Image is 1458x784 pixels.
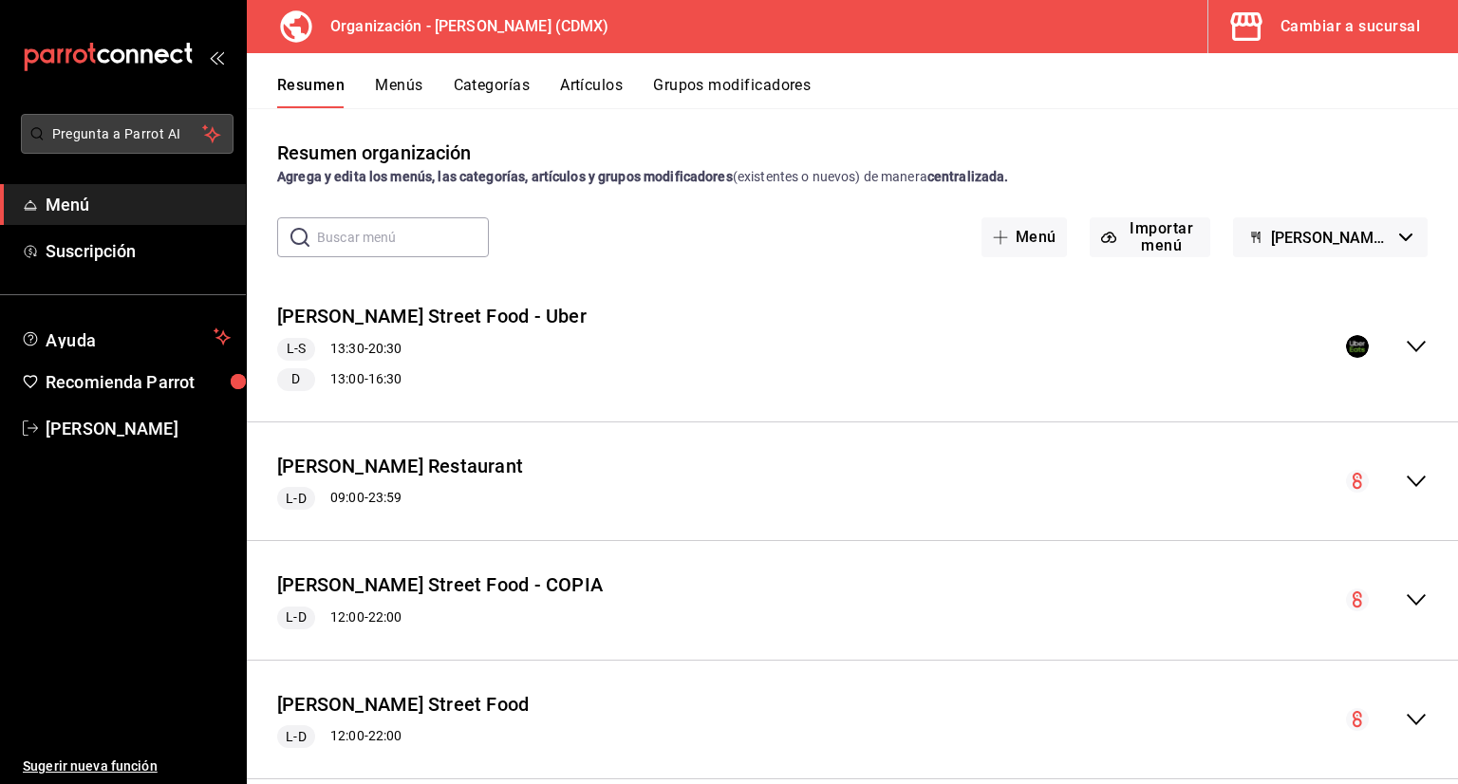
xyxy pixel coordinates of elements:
[277,607,603,629] div: 12:00 - 22:00
[560,76,623,108] button: Artículos
[653,76,811,108] button: Grupos modificadores
[277,76,1458,108] div: navigation tabs
[277,691,529,719] button: [PERSON_NAME] Street Food
[21,114,234,154] button: Pregunta a Parrot AI
[46,369,231,395] span: Recomienda Parrot
[247,288,1458,406] div: collapse-menu-row
[277,139,472,167] div: Resumen organización
[277,725,529,748] div: 12:00 - 22:00
[1280,13,1420,40] div: Cambiar a sucursal
[46,326,206,348] span: Ayuda
[277,571,603,599] button: [PERSON_NAME] Street Food - COPIA
[247,556,1458,644] div: collapse-menu-row
[23,756,231,776] span: Sugerir nueva función
[247,676,1458,764] div: collapse-menu-row
[209,49,224,65] button: open_drawer_menu
[247,438,1458,526] div: collapse-menu-row
[1233,217,1428,257] button: [PERSON_NAME] - Borrador
[52,124,203,144] span: Pregunta a Parrot AI
[278,489,313,509] span: L-D
[277,167,1428,187] div: (existentes o nuevos) de manera
[277,169,733,184] strong: Agrega y edita los menús, las categorías, artículos y grupos modificadores
[277,453,523,480] button: [PERSON_NAME] Restaurant
[317,218,489,256] input: Buscar menú
[981,217,1068,257] button: Menú
[278,727,313,747] span: L-D
[278,607,313,627] span: L-D
[277,338,587,361] div: 13:30 - 20:30
[46,192,231,217] span: Menú
[1090,217,1210,257] button: Importar menú
[279,339,313,359] span: L-S
[927,169,1009,184] strong: centralizada.
[375,76,422,108] button: Menús
[13,138,234,158] a: Pregunta a Parrot AI
[46,416,231,441] span: [PERSON_NAME]
[277,303,587,330] button: [PERSON_NAME] Street Food - Uber
[284,369,308,389] span: D
[277,368,587,391] div: 13:00 - 16:30
[315,15,609,38] h3: Organización - [PERSON_NAME] (CDMX)
[277,76,345,108] button: Resumen
[1271,229,1392,247] span: [PERSON_NAME] - Borrador
[454,76,531,108] button: Categorías
[277,487,523,510] div: 09:00 - 23:59
[46,238,231,264] span: Suscripción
